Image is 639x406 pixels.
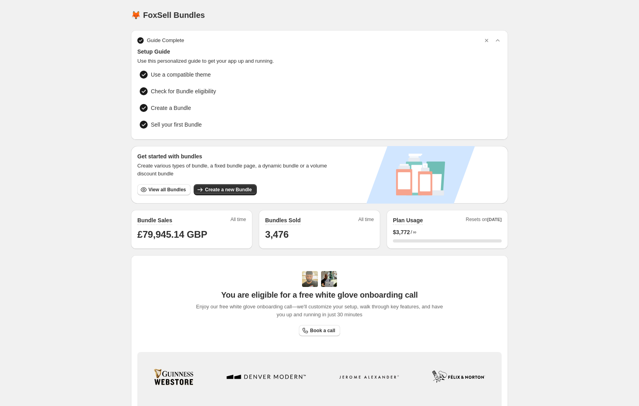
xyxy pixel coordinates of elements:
span: Use this personalized guide to get your app up and running. [137,57,502,65]
span: Resets on [466,216,502,225]
h1: 🦊 FoxSell Bundles [131,10,205,20]
span: [DATE] [487,217,502,222]
img: Prakhar [321,271,337,287]
span: You are eligible for a free white glove onboarding call [221,290,418,300]
span: Create various types of bundle, a fixed bundle page, a dynamic bundle or a volume discount bundle [137,162,335,178]
span: Create a new Bundle [205,187,252,193]
span: Use a compatible theme [151,71,211,79]
span: Enjoy our free white glove onboarding call—we'll customize your setup, walk through key features,... [192,303,447,319]
span: Book a call [310,327,335,334]
span: All time [231,216,246,225]
button: View all Bundles [137,184,191,195]
h2: Bundle Sales [137,216,172,224]
div: / [393,228,502,236]
h2: Plan Usage [393,216,423,224]
h1: 3,476 [265,228,374,241]
span: Check for Bundle eligibility [151,87,216,95]
h2: Bundles Sold [265,216,300,224]
span: ∞ [413,229,416,235]
span: Sell your first Bundle [151,121,202,129]
span: Guide Complete [147,37,184,44]
button: Create a new Bundle [194,184,256,195]
span: All time [358,216,374,225]
span: Create a Bundle [151,104,191,112]
h1: £79,945.14 GBP [137,228,246,241]
img: Adi [302,271,318,287]
span: View all Bundles [148,187,186,193]
a: Book a call [299,325,340,336]
span: $ 3,772 [393,228,410,236]
span: Setup Guide [137,48,502,56]
h3: Get started with bundles [137,152,335,160]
